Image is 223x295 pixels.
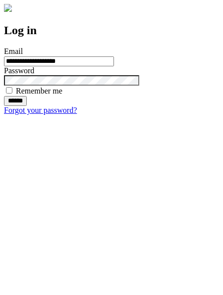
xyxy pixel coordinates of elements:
img: logo-4e3dc11c47720685a147b03b5a06dd966a58ff35d612b21f08c02c0306f2b779.png [4,4,12,12]
label: Password [4,66,34,75]
label: Remember me [16,87,62,95]
a: Forgot your password? [4,106,77,114]
h2: Log in [4,24,219,37]
label: Email [4,47,23,55]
